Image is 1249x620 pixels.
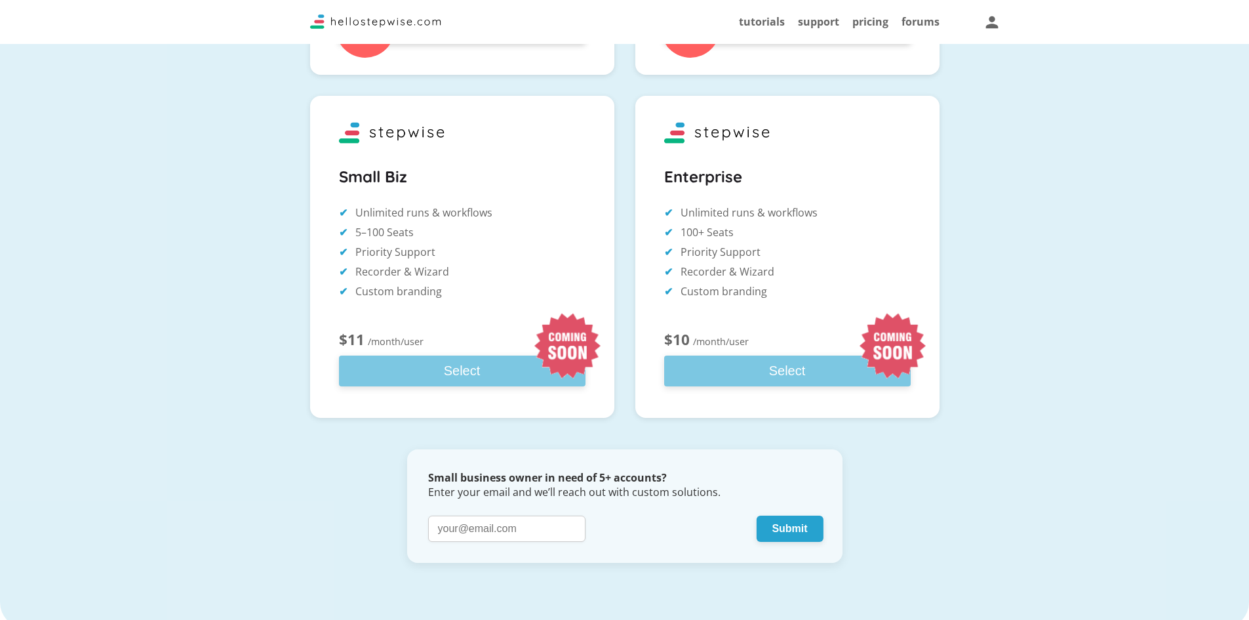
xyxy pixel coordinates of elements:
li: Unlimited runs & workflows [664,204,911,221]
li: 5–100 Seats [339,224,585,241]
li: Recorder & Wizard [664,263,911,280]
li: Priority Support [339,243,585,260]
img: Stepwise [326,117,457,150]
p: Enter your email and we’ll reach out with custom solutions. [428,470,822,500]
a: support [798,14,839,29]
h2: Enterprise [664,163,911,191]
h2: Small Biz [339,163,585,191]
li: Recorder & Wizard [339,263,585,280]
a: Stepwise [310,18,441,32]
li: Custom branding [664,283,911,300]
span: $11 [339,331,365,348]
span: /month/user [368,333,424,350]
a: tutorials [739,14,785,29]
li: 100+ Seats [664,224,911,241]
li: Unlimited runs & workflows [339,204,585,221]
input: your@email.com [428,516,585,542]
li: Custom branding [339,283,585,300]
button: Submit [756,516,823,542]
span: $10 [664,331,690,348]
span: /month/user [693,333,749,350]
img: Stepwise [651,117,782,150]
a: pricing [852,14,888,29]
img: Logo [310,14,441,29]
strong: Small business owner in need of 5+ accounts? [428,470,667,485]
li: Priority Support [664,243,911,260]
a: forums [902,14,940,29]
